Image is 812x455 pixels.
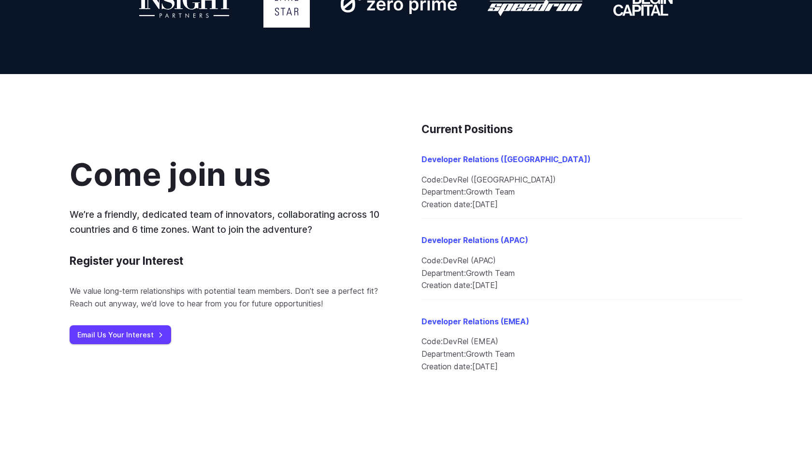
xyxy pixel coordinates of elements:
[70,325,171,344] a: Email Us Your Interest
[421,349,466,359] span: Department:
[421,336,443,346] span: Code:
[421,186,742,198] li: Growth Team
[421,317,529,326] a: Developer Relations (EMEA)
[70,285,391,310] p: We value long-term relationships with potential team members. Don’t see a perfect fit? Reach out ...
[421,255,742,267] li: DevRel (APAC)
[421,348,742,361] li: Growth Team
[70,252,183,270] h3: Register your Interest
[421,235,528,245] a: Developer Relations (APAC)
[421,267,742,280] li: Growth Team
[421,199,472,209] span: Creation date:
[70,157,271,192] h2: Come join us
[421,121,742,138] h3: Current Positions
[421,175,443,184] span: Code:
[421,187,466,197] span: Department:
[421,361,742,373] li: [DATE]
[421,279,742,292] li: [DATE]
[421,154,591,164] a: Developer Relations ([GEOGRAPHIC_DATA])
[421,198,742,211] li: [DATE]
[421,335,742,348] li: DevRel (EMEA)
[421,362,472,371] span: Creation date:
[421,256,443,265] span: Code:
[421,268,466,278] span: Department:
[70,207,391,237] p: We’re a friendly, dedicated team of innovators, collaborating across 10 countries and 6 time zone...
[421,174,742,186] li: DevRel ([GEOGRAPHIC_DATA])
[421,280,472,290] span: Creation date:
